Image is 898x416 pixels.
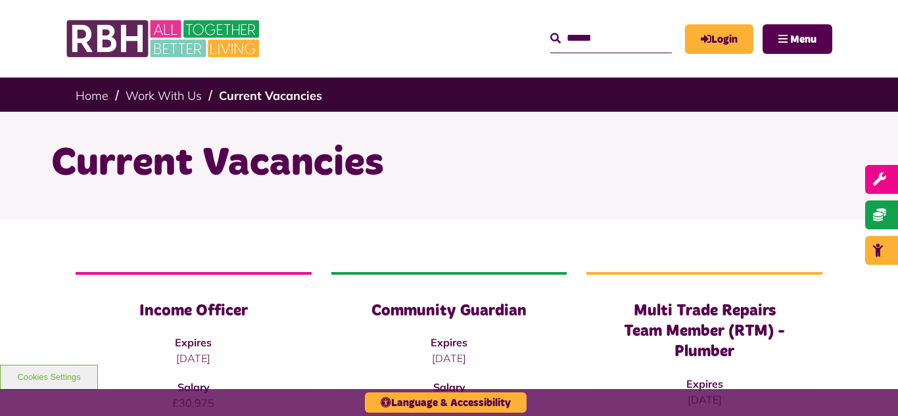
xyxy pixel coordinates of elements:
a: Current Vacancies [219,88,322,103]
strong: Expires [686,377,723,390]
a: Work With Us [126,88,202,103]
button: Language & Accessibility [365,392,527,413]
a: MyRBH [685,24,753,54]
strong: Expires [175,336,212,349]
button: Navigation [763,24,832,54]
img: RBH [66,13,263,64]
input: Search [550,24,672,53]
strong: Salary [433,381,465,394]
h3: Multi Trade Repairs Team Member (RTM) - Plumber [613,301,796,363]
strong: Salary [177,381,210,394]
p: [DATE] [102,350,285,366]
a: Home [76,88,108,103]
h1: Current Vacancies [51,138,847,189]
h3: Income Officer [102,301,285,321]
iframe: Netcall Web Assistant for live chat [839,357,898,416]
span: Menu [790,34,816,45]
h3: Community Guardian [358,301,541,321]
strong: Expires [431,336,467,349]
p: [DATE] [358,350,541,366]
